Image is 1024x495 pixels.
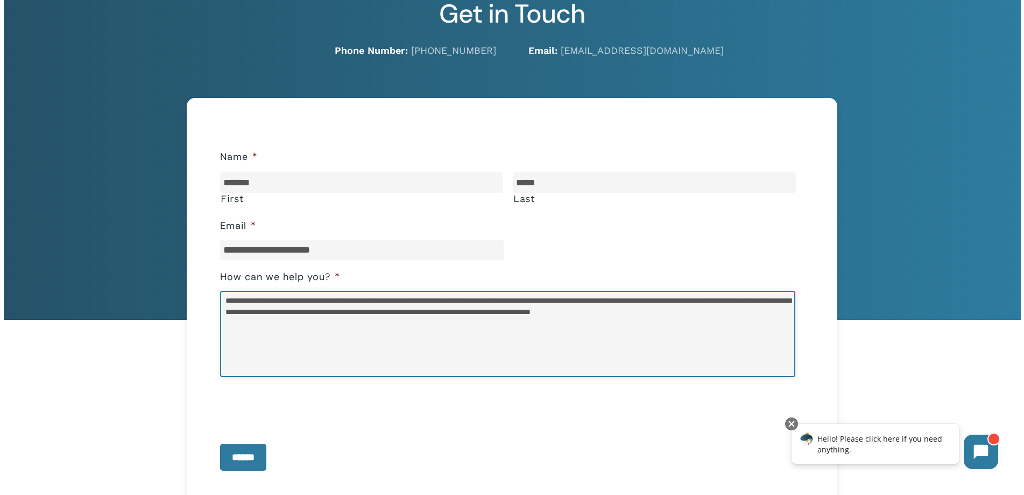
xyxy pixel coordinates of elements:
[220,385,384,427] iframe: reCAPTCHA
[780,415,1009,480] iframe: Chatbot
[221,193,503,204] label: First
[335,45,408,56] strong: Phone Number:
[411,45,496,56] a: [PHONE_NUMBER]
[220,151,258,163] label: Name
[561,45,724,56] a: [EMAIL_ADDRESS][DOMAIN_NAME]
[220,220,256,232] label: Email
[528,45,557,56] strong: Email:
[220,271,340,283] label: How can we help you?
[513,193,796,204] label: Last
